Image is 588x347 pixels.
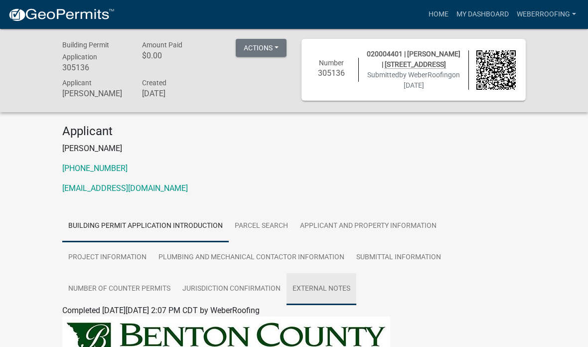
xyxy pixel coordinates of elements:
a: Plumbing and Mechanical Contactor Information [152,242,350,274]
a: Building Permit Application Introduction [62,210,229,242]
span: Applicant [62,79,92,87]
h4: Applicant [62,124,526,139]
a: WeberRoofing [513,5,580,24]
span: Building Permit Application [62,41,109,61]
button: Actions [236,39,287,57]
a: [EMAIL_ADDRESS][DOMAIN_NAME] [62,183,188,193]
h6: [PERSON_NAME] [62,89,127,98]
a: Submittal Information [350,242,447,274]
a: Parcel search [229,210,294,242]
h6: [DATE] [142,89,207,98]
span: Created [142,79,166,87]
a: Jurisdiction Confirmation [176,273,287,305]
a: Home [425,5,452,24]
span: by WeberRoofing [399,71,452,79]
span: Completed [DATE][DATE] 2:07 PM CDT by WeberRoofing [62,306,260,315]
a: Number of Counter Permits [62,273,176,305]
a: External Notes [287,273,356,305]
a: [PHONE_NUMBER] [62,164,128,173]
h6: 305136 [311,68,351,78]
a: My Dashboard [452,5,513,24]
h6: 305136 [62,63,127,72]
a: Applicant and Property Information [294,210,442,242]
h6: $0.00 [142,51,207,60]
a: Project Information [62,242,152,274]
span: Submitted on [DATE] [367,71,460,89]
span: Number [319,59,344,67]
p: [PERSON_NAME] [62,143,526,155]
img: QR code [476,50,516,90]
span: 020004401 | [PERSON_NAME] | [367,50,460,69]
span: Amount Paid [142,41,182,49]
